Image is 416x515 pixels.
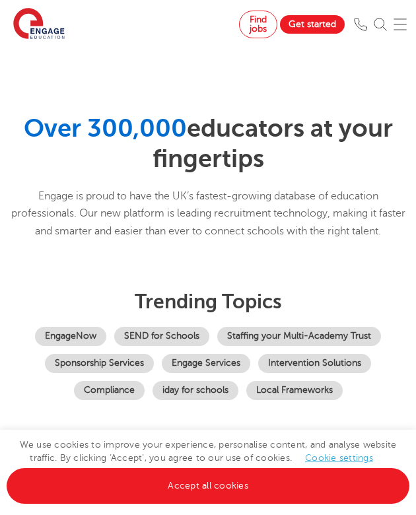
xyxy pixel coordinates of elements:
[10,114,406,174] h1: educators at your fingertips
[394,18,407,31] img: Mobile Menu
[354,18,367,31] img: Phone
[162,354,250,373] a: Engage Services
[7,440,409,491] span: We use cookies to improve your experience, personalise content, and analyse website traffic. By c...
[10,290,406,314] h3: Trending topics
[45,354,154,373] a: Sponsorship Services
[246,381,343,400] a: Local Frameworks
[35,327,106,346] a: EngageNow
[258,354,371,373] a: Intervention Solutions
[305,453,373,463] a: Cookie settings
[24,114,187,143] span: Over 300,000
[10,188,406,240] p: Engage is proud to have the UK’s fastest-growing database of education professionals. Our new pla...
[239,11,277,38] a: Find jobs
[13,8,65,41] img: Engage Education
[114,327,209,346] a: SEND for Schools
[217,327,381,346] a: Staffing your Multi-Academy Trust
[250,15,267,34] span: Find jobs
[74,381,145,400] a: Compliance
[374,18,387,31] img: Search
[7,468,409,504] a: Accept all cookies
[153,381,238,400] a: iday for schools
[280,15,345,34] a: Get started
